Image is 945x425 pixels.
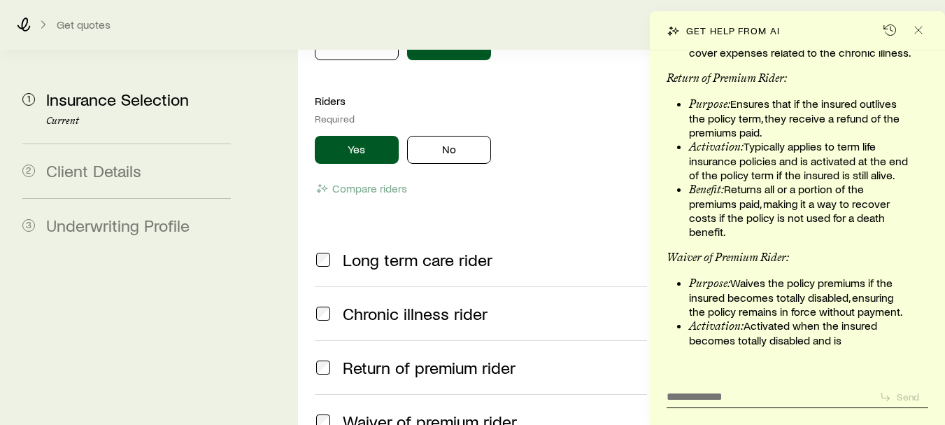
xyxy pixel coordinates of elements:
[46,215,190,235] span: Underwriting Profile
[689,140,744,153] strong: Activation:
[343,250,492,270] span: Long term care rider
[897,391,919,403] p: Send
[407,136,491,164] button: No
[316,361,330,375] input: Return of premium rider
[315,181,408,197] button: Compare riders
[316,307,330,321] input: Chronic illness rider
[315,136,399,164] button: Yes
[689,319,744,333] strong: Activation:
[667,251,789,264] strong: Waiver of Premium Rider:
[315,113,653,125] div: Required
[689,276,911,319] li: Waives the policy premiums if the insured becomes totally disabled, ensuring the policy remains i...
[667,71,787,85] strong: Return of Premium Rider:
[689,277,730,290] strong: Purpose:
[686,25,780,36] p: Get help from AI
[689,183,724,196] strong: Benefit:
[343,358,516,377] span: Return of premium rider
[46,89,189,109] span: Insurance Selection
[315,94,653,108] p: Riders
[689,97,911,139] li: Ensures that if the insured outlives the policy term, they receive a refund of the premiums paid.
[909,20,928,40] button: Close
[316,253,330,267] input: Long term care rider
[689,182,911,239] li: Returns all or a portion of the premiums paid, making it a way to recover costs if the policy is ...
[689,319,911,347] li: Activated when the insured becomes totally disabled and is
[22,219,35,232] span: 3
[689,97,730,111] strong: Purpose:
[46,116,231,127] p: Current
[689,139,911,182] li: Typically applies to term life insurance policies and is activated at the end of the policy term ...
[56,18,111,32] button: Get quotes
[22,165,35,177] span: 2
[343,304,488,323] span: Chronic illness rider
[46,160,141,181] span: Client Details
[22,93,35,106] span: 1
[874,388,928,406] button: Send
